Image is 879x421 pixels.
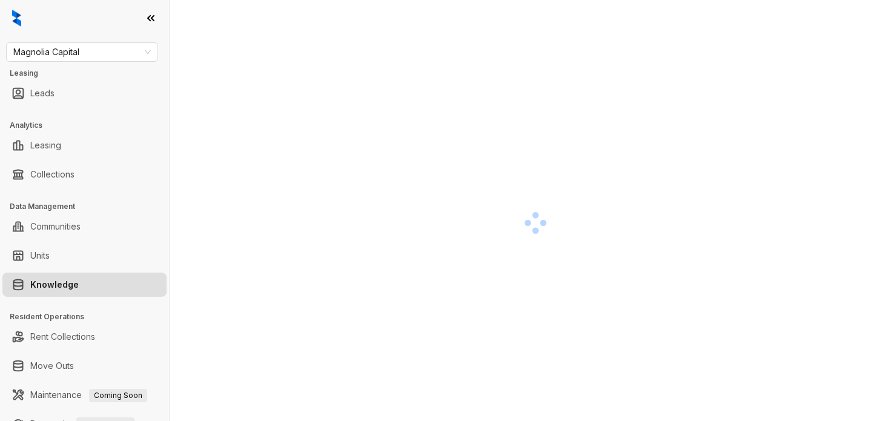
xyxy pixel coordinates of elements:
[2,214,167,239] li: Communities
[10,68,169,79] h3: Leasing
[2,133,167,157] li: Leasing
[30,354,74,378] a: Move Outs
[30,81,55,105] a: Leads
[12,10,21,27] img: logo
[30,325,95,349] a: Rent Collections
[89,389,147,402] span: Coming Soon
[30,244,50,268] a: Units
[30,273,79,297] a: Knowledge
[10,311,169,322] h3: Resident Operations
[30,133,61,157] a: Leasing
[13,43,151,61] span: Magnolia Capital
[10,120,169,131] h3: Analytics
[2,81,167,105] li: Leads
[2,354,167,378] li: Move Outs
[2,325,167,349] li: Rent Collections
[10,201,169,212] h3: Data Management
[2,383,167,407] li: Maintenance
[30,214,81,239] a: Communities
[2,244,167,268] li: Units
[2,273,167,297] li: Knowledge
[30,162,75,187] a: Collections
[2,162,167,187] li: Collections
